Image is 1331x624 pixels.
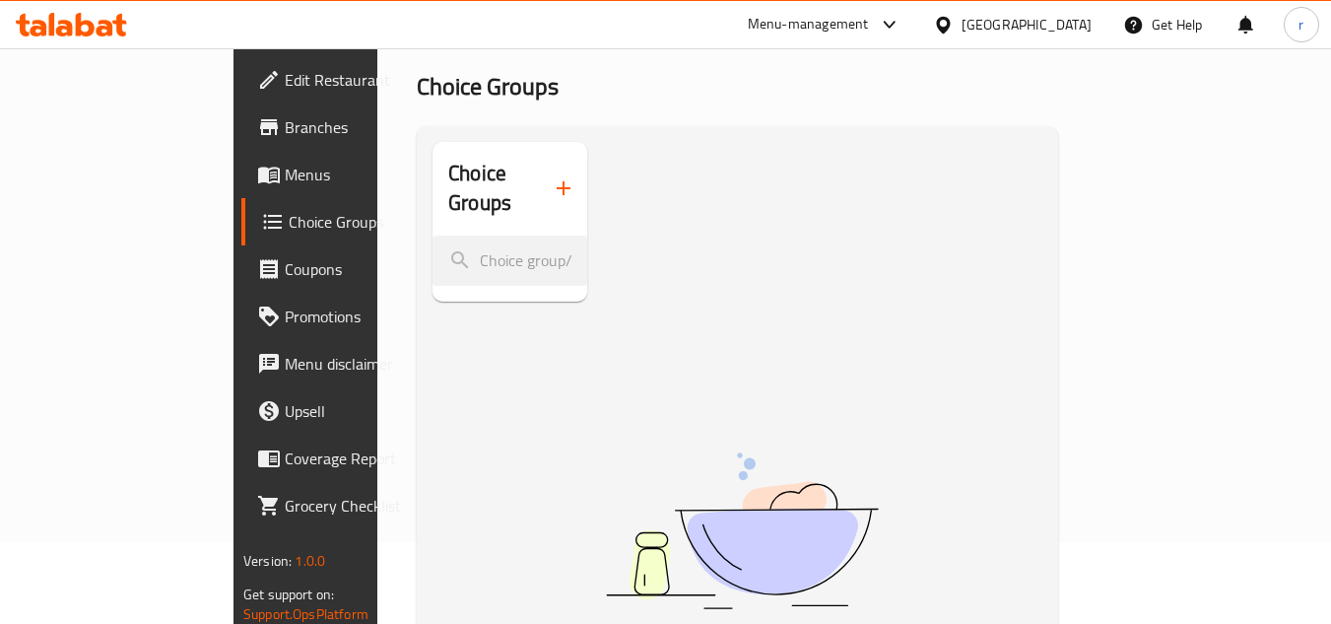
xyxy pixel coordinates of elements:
span: Promotions [285,305,440,328]
span: Branches [285,115,440,139]
span: Menu disclaimer [285,352,440,376]
a: Coverage Report [241,435,456,482]
a: Branches [241,104,456,151]
a: Menus [241,151,456,198]
span: Choice Groups [289,210,440,234]
span: r [1298,14,1303,35]
a: Edit Restaurant [241,56,456,104]
a: Coupons [241,245,456,293]
span: 1.0.0 [295,548,325,574]
span: Coupons [285,257,440,281]
div: [GEOGRAPHIC_DATA] [962,14,1092,35]
a: Choice Groups [241,198,456,245]
a: Upsell [241,387,456,435]
input: search [433,236,587,286]
h2: Choice Groups [448,159,540,218]
span: Menus [285,163,440,186]
span: Upsell [285,399,440,423]
a: Menu disclaimer [241,340,456,387]
span: Choice Groups [417,64,559,108]
div: Menu-management [748,13,869,36]
span: Get support on: [243,582,334,607]
a: Promotions [241,293,456,340]
a: Grocery Checklist [241,482,456,529]
span: Coverage Report [285,447,440,470]
span: Version: [243,548,292,574]
span: Grocery Checklist [285,494,440,518]
span: Edit Restaurant [285,68,440,92]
